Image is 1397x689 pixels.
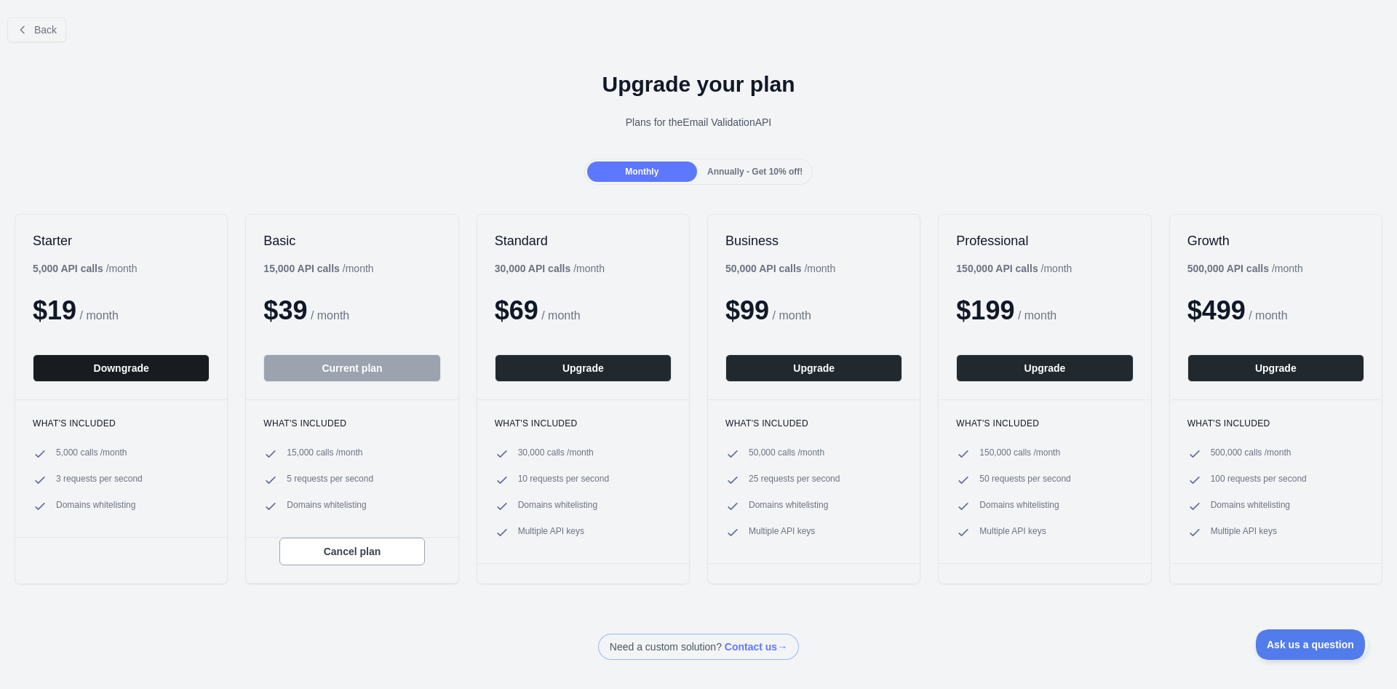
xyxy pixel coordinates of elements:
[725,263,802,274] b: 50,000 API calls
[956,232,1133,250] h2: Professional
[956,261,1072,276] div: / month
[495,232,672,250] h2: Standard
[725,261,835,276] div: / month
[725,232,902,250] h2: Business
[495,261,605,276] div: / month
[495,263,571,274] b: 30,000 API calls
[1256,629,1368,660] iframe: Toggle Customer Support
[956,263,1038,274] b: 150,000 API calls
